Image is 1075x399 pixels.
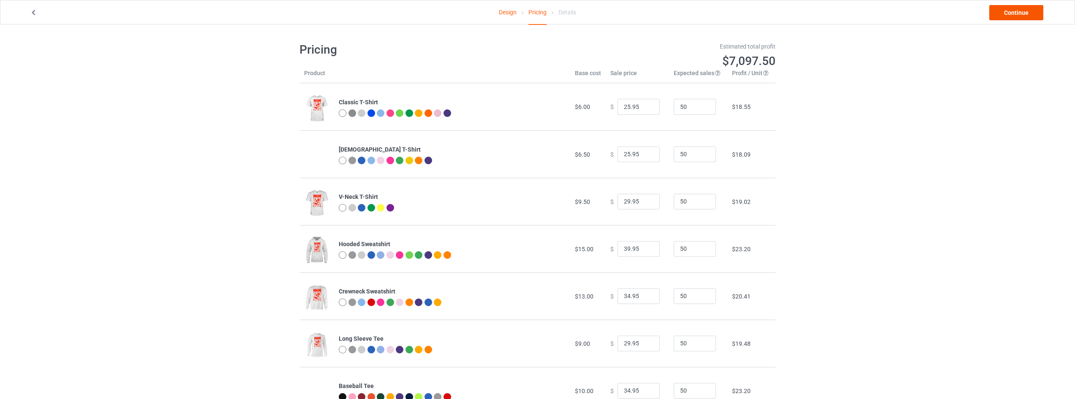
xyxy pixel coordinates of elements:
th: Base cost [570,69,606,83]
span: $15.00 [575,246,593,252]
b: Hooded Sweatshirt [339,241,390,247]
span: $ [610,151,614,157]
span: $20.41 [732,293,751,300]
span: $18.55 [732,103,751,110]
span: $6.50 [575,151,590,158]
a: Design [499,0,517,24]
span: $9.50 [575,198,590,205]
th: Expected sales [669,69,727,83]
span: $19.48 [732,340,751,347]
h1: Pricing [299,42,532,57]
span: $ [610,387,614,394]
span: $6.00 [575,103,590,110]
span: $ [610,103,614,110]
b: V-Neck T-Shirt [339,193,378,200]
a: Continue [989,5,1043,20]
span: $23.20 [732,246,751,252]
span: $ [610,198,614,205]
div: Details [558,0,576,24]
th: Sale price [606,69,669,83]
span: $10.00 [575,388,593,394]
span: $23.20 [732,388,751,394]
div: Estimated total profit [544,42,776,51]
span: $13.00 [575,293,593,300]
span: $ [610,245,614,252]
img: heather_texture.png [348,109,356,117]
b: Classic T-Shirt [339,99,378,106]
span: $9.00 [575,340,590,347]
b: Baseball Tee [339,383,374,389]
b: Long Sleeve Tee [339,335,384,342]
span: $ [610,340,614,347]
b: [DEMOGRAPHIC_DATA] T-Shirt [339,146,421,153]
span: $7,097.50 [722,54,776,68]
span: $18.09 [732,151,751,158]
div: Pricing [528,0,547,25]
span: $19.02 [732,198,751,205]
b: Crewneck Sweatshirt [339,288,395,295]
th: Profit / Unit [727,69,776,83]
th: Product [299,69,334,83]
span: $ [610,293,614,299]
